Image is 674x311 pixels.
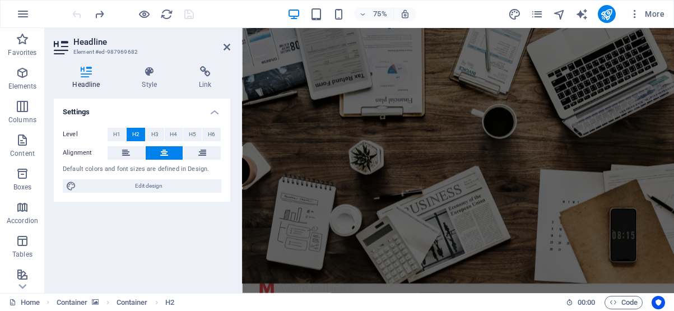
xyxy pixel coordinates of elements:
[12,250,32,259] p: Tables
[151,128,159,141] span: H3
[625,5,669,23] button: More
[57,296,88,309] span: Click to select. Double-click to edit
[57,296,174,309] nav: breadcrumb
[92,7,106,21] button: redo
[575,7,589,21] button: text_generator
[73,47,208,57] h3: Element #ed-987969682
[508,8,521,21] i: Design (Ctrl+Alt+Y)
[93,8,106,21] i: Redo: Delete Headline (Ctrl+Y, ⌘+Y)
[10,149,35,158] p: Content
[63,146,108,160] label: Alignment
[652,296,665,309] button: Usercentrics
[508,7,522,21] button: design
[202,128,221,141] button: H6
[146,128,164,141] button: H3
[165,128,183,141] button: H4
[54,66,123,90] h4: Headline
[566,296,596,309] h6: Session time
[80,179,218,193] span: Edit design
[160,8,173,21] i: Reload page
[127,128,145,141] button: H2
[183,128,202,141] button: H5
[610,296,638,309] span: Code
[108,128,126,141] button: H1
[605,296,643,309] button: Code
[553,7,566,21] button: navigator
[531,8,543,21] i: Pages (Ctrl+Alt+S)
[7,216,38,225] p: Accordion
[63,179,221,193] button: Edit design
[54,99,230,119] h4: Settings
[9,296,40,309] a: Click to cancel selection. Double-click to open Pages
[132,128,140,141] span: H2
[13,183,32,192] p: Boxes
[180,66,230,90] h4: Link
[371,7,389,21] h6: 75%
[170,128,177,141] span: H4
[598,5,616,23] button: publish
[208,128,215,141] span: H6
[400,9,410,19] i: On resize automatically adjust zoom level to fit chosen device.
[585,298,587,307] span: :
[63,165,221,174] div: Default colors and font sizes are defined in Design.
[117,296,148,309] span: Click to select. Double-click to edit
[531,7,544,21] button: pages
[578,296,595,309] span: 00 00
[137,7,151,21] button: Click here to leave preview mode and continue editing
[160,7,173,21] button: reload
[8,48,36,57] p: Favorites
[8,115,36,124] p: Columns
[92,299,99,305] i: This element contains a background
[113,128,120,141] span: H1
[8,82,37,91] p: Elements
[123,66,180,90] h4: Style
[553,8,566,21] i: Navigator
[575,8,588,21] i: AI Writer
[63,128,108,141] label: Level
[629,8,664,20] span: More
[165,296,174,309] span: Click to select. Double-click to edit
[189,128,196,141] span: H5
[73,37,230,47] h2: Headline
[354,7,394,21] button: 75%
